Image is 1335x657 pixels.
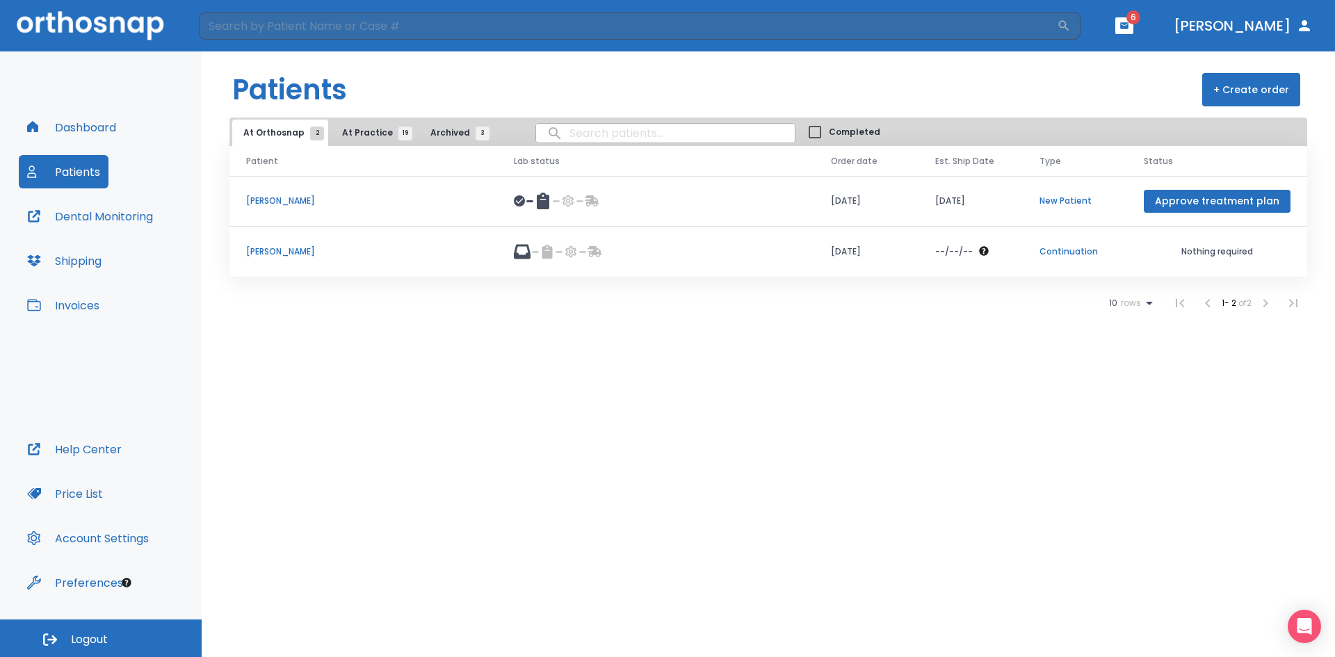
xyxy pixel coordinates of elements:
p: --/--/-- [935,245,973,258]
span: Type [1039,155,1061,168]
div: tabs [232,120,496,146]
span: At Practice [342,127,405,139]
p: Nothing required [1144,245,1290,258]
div: Open Intercom Messenger [1288,610,1321,643]
span: 2 [310,127,324,140]
span: Est. Ship Date [935,155,994,168]
p: [PERSON_NAME] [246,245,480,258]
p: Continuation [1039,245,1110,258]
span: of 2 [1238,297,1252,309]
button: Dashboard [19,111,124,144]
button: Shipping [19,244,110,277]
p: [PERSON_NAME] [246,195,480,207]
input: Search by Patient Name or Case # [199,12,1057,40]
div: Tooltip anchor [120,576,133,589]
span: 3 [476,127,489,140]
button: Invoices [19,289,108,322]
button: Approve treatment plan [1144,190,1290,213]
span: rows [1117,298,1141,308]
button: Dental Monitoring [19,200,161,233]
td: [DATE] [919,176,1023,227]
span: 10 [1109,298,1117,308]
span: Logout [71,632,108,647]
p: New Patient [1039,195,1110,207]
td: [DATE] [814,227,919,277]
button: + Create order [1202,73,1300,106]
td: [DATE] [814,176,919,227]
span: Lab status [514,155,560,168]
h1: Patients [232,69,347,111]
div: The date will be available after approving treatment plan [935,245,1006,258]
span: 6 [1126,10,1140,24]
button: Preferences [19,566,131,599]
span: 1 - 2 [1222,297,1238,309]
button: Account Settings [19,521,157,555]
span: Archived [430,127,483,139]
span: Status [1144,155,1173,168]
span: At Orthosnap [243,127,317,139]
img: Orthosnap [17,11,164,40]
span: Patient [246,155,278,168]
button: Help Center [19,432,130,466]
button: Patients [19,155,108,188]
span: Order date [831,155,877,168]
span: 19 [398,127,412,140]
input: search [536,120,795,147]
button: [PERSON_NAME] [1168,13,1318,38]
button: Price List [19,477,111,510]
span: Completed [829,126,880,138]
